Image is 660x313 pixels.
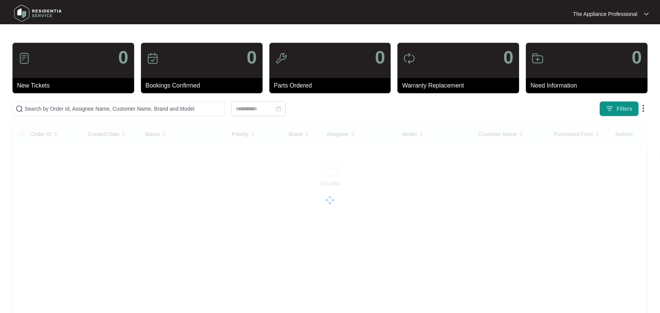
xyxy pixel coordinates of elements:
button: filter iconFilters [599,101,639,116]
p: Warranty Replacement [402,81,519,90]
img: dropdown arrow [644,12,649,16]
p: New Tickets [17,81,134,90]
p: Bookings Confirmed [145,81,263,90]
img: icon [275,52,287,64]
p: 0 [375,49,385,67]
img: dropdown arrow [639,104,648,113]
p: 0 [632,49,642,67]
p: 0 [118,49,128,67]
span: Filters [616,105,632,113]
p: 0 [247,49,257,67]
p: Parts Ordered [274,81,391,90]
input: Search by Order Id, Assignee Name, Customer Name, Brand and Model [25,105,222,113]
img: filter icon [606,105,613,113]
img: icon [403,52,415,64]
p: 0 [503,49,513,67]
img: residentia service logo [11,2,64,25]
img: icon [532,52,544,64]
p: The Appliance Professional [573,10,637,18]
img: icon [147,52,159,64]
img: search-icon [16,105,23,113]
img: icon [18,52,30,64]
p: Need Information [530,81,647,90]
